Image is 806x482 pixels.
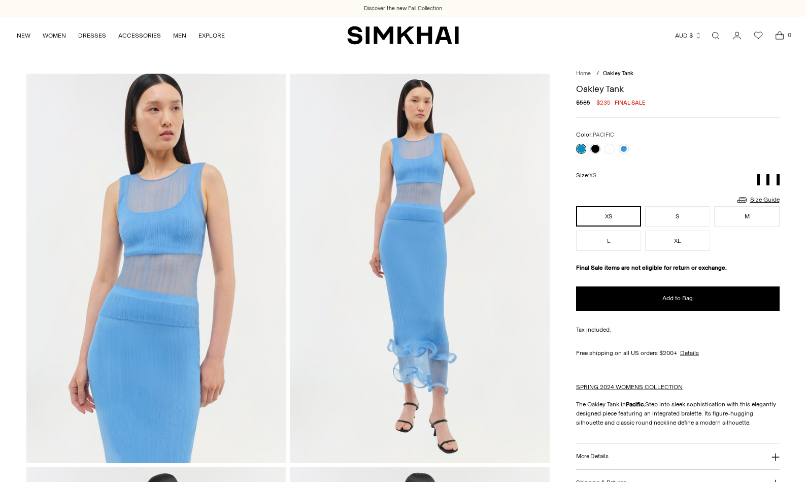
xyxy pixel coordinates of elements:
a: SPRING 2024 WOMENS COLLECTION [576,383,683,391]
a: NEW [17,24,30,47]
img: Oakley Tank [290,74,549,463]
button: M [714,206,779,227]
button: AUD $ [675,24,702,47]
a: Details [680,348,699,358]
strong: Pacific. [626,401,645,408]
a: SIMKHAI [347,25,459,45]
a: Home [576,70,591,77]
button: XL [645,231,710,251]
span: PACIFIC [593,132,614,138]
a: Size Guide [736,194,780,206]
label: Size: [576,171,596,180]
a: Discover the new Fall Collection [364,5,442,13]
a: MEN [173,24,186,47]
span: 0 [785,30,794,40]
div: / [596,70,599,78]
span: Add to Bag [662,294,693,303]
button: More Details [576,444,780,470]
div: Tax included. [576,325,780,334]
a: Wishlist [748,25,768,46]
span: XS [589,172,596,179]
img: Oakley Tank [26,74,286,463]
button: S [645,206,710,227]
a: WOMEN [43,24,66,47]
a: ACCESSORIES [118,24,161,47]
s: $585 [576,98,590,107]
span: $235 [596,98,611,107]
a: Open cart modal [769,25,790,46]
span: Oakley Tank [603,70,633,77]
strong: Final Sale items are not eligible for return or exchange. [576,264,727,271]
a: Go to the account page [727,25,747,46]
a: EXPLORE [198,24,225,47]
button: Add to Bag [576,286,780,311]
h3: More Details [576,453,608,460]
div: Free shipping on all US orders $200+ [576,348,780,358]
p: The Oakley Tank in Step into sleek sophistication with this elegantly designed piece featuring an... [576,400,780,427]
button: XS [576,206,641,227]
nav: breadcrumbs [576,70,780,78]
a: Open search modal [706,25,726,46]
a: DRESSES [78,24,106,47]
h1: Oakley Tank [576,84,780,93]
button: L [576,231,641,251]
label: Color: [576,130,614,140]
